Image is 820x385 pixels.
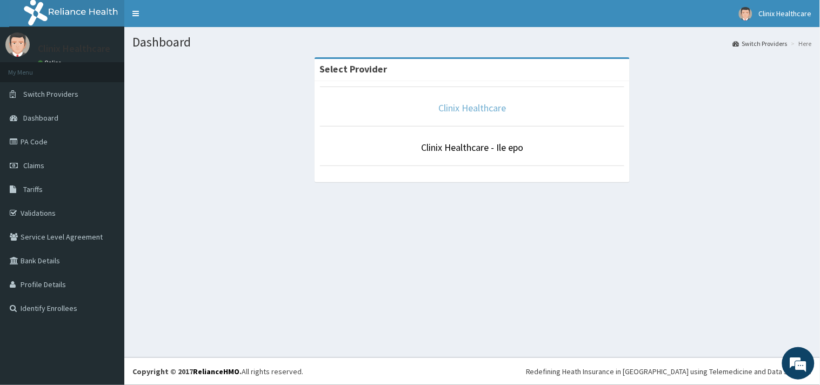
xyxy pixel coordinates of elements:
a: Online [38,59,64,67]
span: We're online! [63,121,149,230]
a: Clinix Healthcare [438,102,506,114]
li: Here [789,39,812,48]
img: User Image [739,7,752,21]
strong: Select Provider [320,63,388,75]
span: Dashboard [23,113,58,123]
span: Switch Providers [23,89,78,99]
a: Switch Providers [733,39,788,48]
img: d_794563401_company_1708531726252_794563401 [20,54,44,81]
a: Clinix Healthcare - Ile epo [421,141,523,154]
div: Chat with us now [56,61,182,75]
img: User Image [5,32,30,57]
span: Tariffs [23,184,43,194]
a: RelianceHMO [193,367,239,376]
footer: All rights reserved. [124,357,820,385]
span: Clinix Healthcare [759,9,812,18]
div: Redefining Heath Insurance in [GEOGRAPHIC_DATA] using Telemedicine and Data Science! [526,366,812,377]
h1: Dashboard [132,35,812,49]
div: Minimize live chat window [177,5,203,31]
textarea: Type your message and hit 'Enter' [5,264,206,302]
p: Clinix Healthcare [38,44,110,54]
span: Claims [23,161,44,170]
strong: Copyright © 2017 . [132,367,242,376]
